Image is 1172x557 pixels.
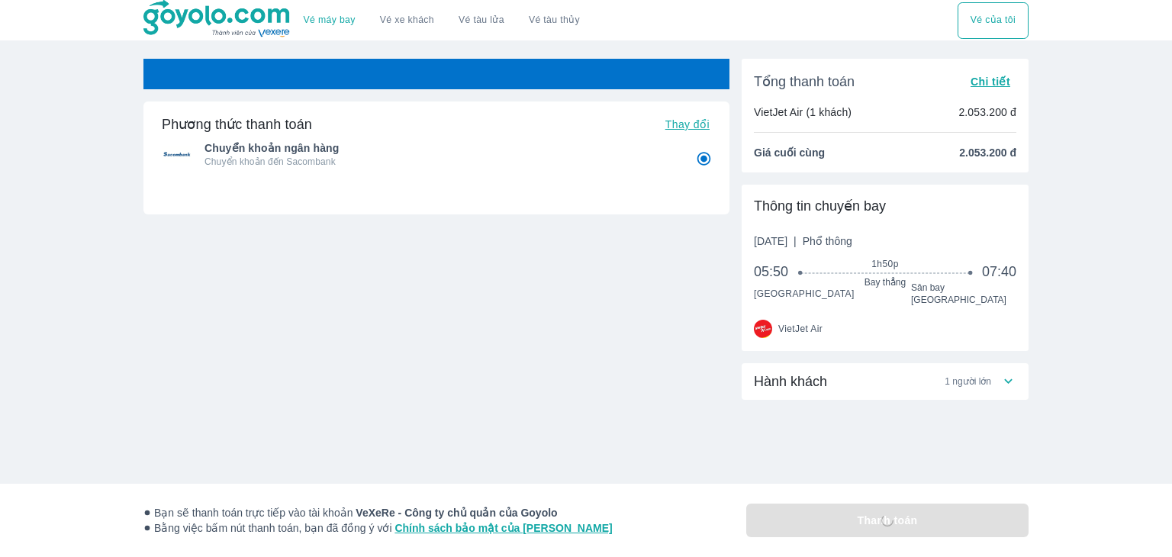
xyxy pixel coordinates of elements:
[754,105,852,120] p: VietJet Air (1 khách)
[778,323,823,335] span: VietJet Air
[304,14,356,26] a: Vé máy bay
[754,72,855,91] span: Tổng thanh toán
[162,145,192,163] img: Chuyển khoản ngân hàng
[971,76,1010,88] span: Chi tiết
[801,258,970,270] span: 1h50p
[143,505,613,520] span: Bạn sẽ thanh toán trực tiếp vào tài khoản
[356,507,557,519] strong: VeXeRe - Công ty chủ quản của Goyolo
[958,105,1016,120] p: 2.053.200 đ
[945,375,991,388] span: 1 người lớn
[659,114,716,135] button: Thay đổi
[959,145,1016,160] span: 2.053.200 đ
[958,2,1029,39] div: choose transportation mode
[380,14,434,26] a: Vé xe khách
[291,2,592,39] div: choose transportation mode
[754,262,801,281] span: 05:50
[394,522,612,534] a: Chính sách bảo mật của [PERSON_NAME]
[162,136,711,172] div: Chuyển khoản ngân hàngChuyển khoản ngân hàngChuyển khoản đến Sacombank
[665,118,710,130] span: Thay đổi
[162,115,312,134] h6: Phương thức thanh toán
[964,71,1016,92] button: Chi tiết
[754,145,825,160] span: Giá cuối cùng
[517,2,592,39] button: Vé tàu thủy
[204,156,675,168] p: Chuyển khoản đến Sacombank
[204,140,675,156] span: Chuyển khoản ngân hàng
[958,2,1029,39] button: Vé của tôi
[742,363,1029,400] div: Hành khách1 người lớn
[982,262,1016,281] span: 07:40
[446,2,517,39] a: Vé tàu lửa
[754,233,852,249] span: [DATE]
[801,276,970,288] span: Bay thẳng
[794,235,797,247] span: |
[754,372,827,391] span: Hành khách
[754,197,1016,215] div: Thông tin chuyến bay
[143,520,613,536] span: Bằng việc bấm nút thanh toán, bạn đã đồng ý với
[803,235,852,247] span: Phổ thông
